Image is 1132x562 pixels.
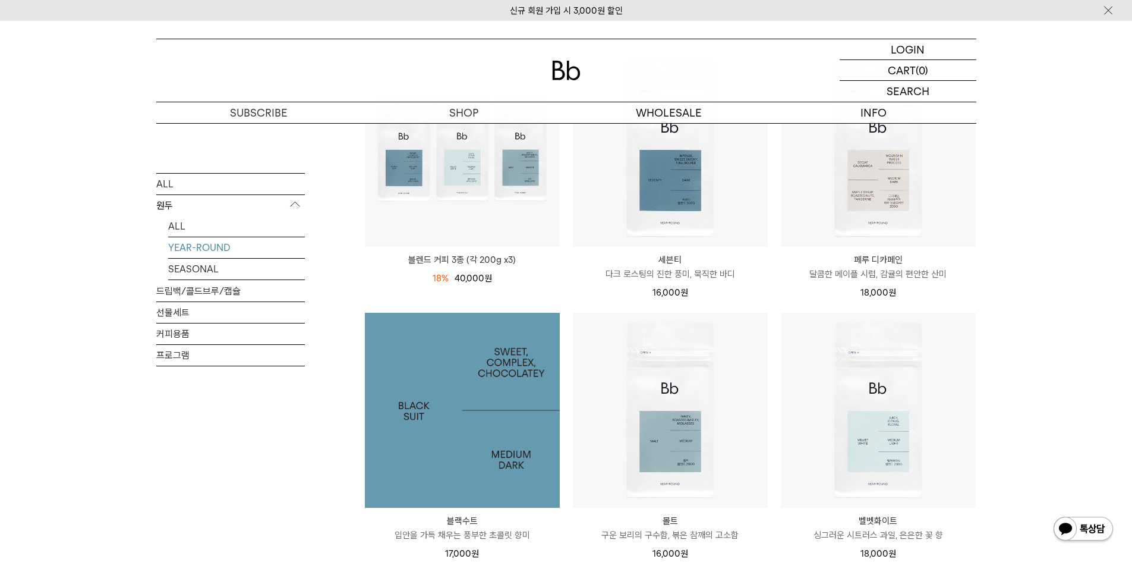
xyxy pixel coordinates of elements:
[156,344,305,365] a: 프로그램
[573,514,768,528] p: 몰트
[510,5,623,16] a: 신규 회원 가입 시 3,000원 할인
[781,253,976,281] a: 페루 디카페인 달콤한 메이플 시럽, 감귤의 편안한 산미
[471,548,479,559] span: 원
[156,173,305,194] a: ALL
[573,253,768,267] p: 세븐티
[888,60,916,80] p: CART
[891,39,925,59] p: LOGIN
[573,267,768,281] p: 다크 로스팅의 진한 풍미, 묵직한 바디
[573,514,768,542] a: 몰트 구운 보리의 구수함, 볶은 참깨의 고소함
[887,81,929,102] p: SEARCH
[365,514,560,528] p: 블랙수트
[888,287,896,298] span: 원
[573,52,768,247] img: 세븐티
[445,548,479,559] span: 17,000
[652,287,688,298] span: 16,000
[573,528,768,542] p: 구운 보리의 구수함, 볶은 참깨의 고소함
[771,102,976,123] p: INFO
[781,267,976,281] p: 달콤한 메이플 시럽, 감귤의 편안한 산미
[365,52,560,247] img: 블렌드 커피 3종 (각 200g x3)
[781,253,976,267] p: 페루 디카페인
[455,273,492,284] span: 40,000
[156,280,305,301] a: 드립백/콜드브루/캡슐
[156,323,305,344] a: 커피용품
[916,60,928,80] p: (0)
[156,194,305,216] p: 원두
[365,528,560,542] p: 입안을 가득 채우는 풍부한 초콜릿 향미
[781,528,976,542] p: 싱그러운 시트러스 과일, 은은한 꽃 향
[365,253,560,267] a: 블렌드 커피 3종 (각 200g x3)
[365,514,560,542] a: 블랙수트 입안을 가득 채우는 풍부한 초콜릿 향미
[781,514,976,528] p: 벨벳화이트
[365,313,560,508] a: 블랙수트
[840,60,976,81] a: CART (0)
[168,215,305,236] a: ALL
[168,237,305,258] a: YEAR-ROUND
[680,287,688,298] span: 원
[680,548,688,559] span: 원
[484,273,492,284] span: 원
[652,548,688,559] span: 16,000
[365,313,560,508] img: 1000000031_add2_036.jpg
[573,313,768,508] img: 몰트
[168,258,305,279] a: SEASONAL
[1052,516,1114,544] img: 카카오톡 채널 1:1 채팅 버튼
[552,61,581,80] img: 로고
[156,302,305,322] a: 선물세트
[860,287,896,298] span: 18,000
[781,52,976,247] img: 페루 디카페인
[840,39,976,60] a: LOGIN
[781,514,976,542] a: 벨벳화이트 싱그러운 시트러스 과일, 은은한 꽃 향
[566,102,771,123] p: WHOLESALE
[156,102,361,123] a: SUBSCRIBE
[860,548,896,559] span: 18,000
[781,313,976,508] img: 벨벳화이트
[361,102,566,123] a: SHOP
[433,271,449,285] div: 18%
[573,253,768,281] a: 세븐티 다크 로스팅의 진한 풍미, 묵직한 바디
[888,548,896,559] span: 원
